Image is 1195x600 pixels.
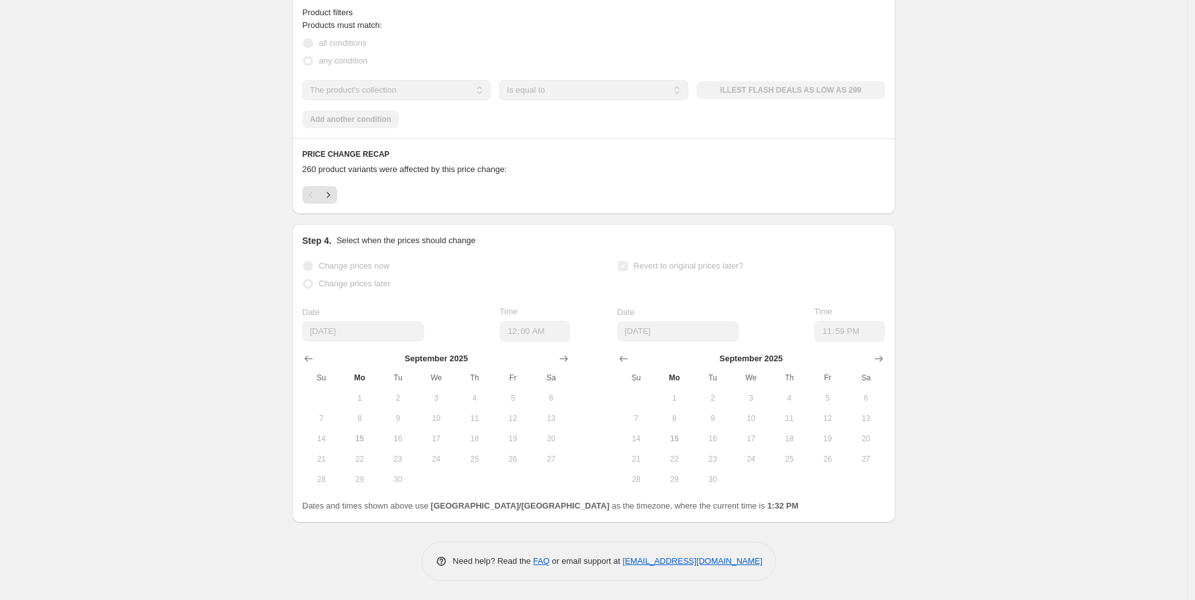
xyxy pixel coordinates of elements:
span: 9 [384,413,412,423]
span: 8 [345,413,373,423]
button: Sunday September 28 2025 [617,469,655,490]
button: Saturday September 20 2025 [847,429,885,449]
span: 1 [345,393,373,403]
span: 29 [660,474,688,484]
button: Tuesday September 30 2025 [379,469,417,490]
button: Tuesday September 23 2025 [379,449,417,469]
button: Thursday September 18 2025 [455,429,493,449]
span: 12 [813,413,841,423]
th: Sunday [617,368,655,388]
button: Saturday September 6 2025 [532,388,570,408]
input: 12:00 [814,321,885,342]
span: 2 [384,393,412,403]
span: 2 [698,393,726,403]
a: FAQ [533,556,550,566]
th: Monday [340,368,378,388]
button: Saturday September 27 2025 [532,449,570,469]
span: 23 [384,454,412,464]
span: 26 [813,454,841,464]
th: Sunday [302,368,340,388]
span: Change prices now [319,261,389,270]
button: Sunday September 28 2025 [302,469,340,490]
button: Next [319,186,337,204]
span: We [737,373,765,383]
button: Today Monday September 15 2025 [655,429,693,449]
button: Monday September 8 2025 [340,408,378,429]
button: Tuesday September 9 2025 [693,408,731,429]
button: Friday September 26 2025 [808,449,846,469]
h2: Step 4. [302,234,331,247]
span: 14 [307,434,335,444]
button: Thursday September 4 2025 [455,388,493,408]
span: 27 [537,454,565,464]
button: Sunday September 7 2025 [302,408,340,429]
b: 1:32 PM [767,501,798,510]
button: Tuesday September 23 2025 [693,449,731,469]
th: Friday [494,368,532,388]
p: Select when the prices should change [337,234,476,247]
button: Wednesday September 10 2025 [732,408,770,429]
span: 17 [737,434,765,444]
input: 9/15/2025 [302,321,424,342]
button: Wednesday September 3 2025 [417,388,455,408]
div: Product filters [302,6,885,19]
span: 21 [622,454,650,464]
button: Tuesday September 2 2025 [693,388,731,408]
span: Th [775,373,803,383]
button: Show next month, October 2025 [870,350,888,368]
button: Monday September 29 2025 [655,469,693,490]
span: 7 [622,413,650,423]
button: Friday September 5 2025 [494,388,532,408]
button: Wednesday September 3 2025 [732,388,770,408]
span: Su [307,373,335,383]
span: Sa [852,373,880,383]
button: Monday September 1 2025 [340,388,378,408]
button: Monday September 22 2025 [655,449,693,469]
th: Saturday [847,368,885,388]
span: Sa [537,373,565,383]
button: Tuesday September 30 2025 [693,469,731,490]
span: all conditions [319,38,366,48]
button: Sunday September 21 2025 [617,449,655,469]
button: Wednesday September 17 2025 [417,429,455,449]
span: Mo [660,373,688,383]
button: Sunday September 7 2025 [617,408,655,429]
span: 3 [737,393,765,403]
span: Date [617,307,634,317]
button: Thursday September 11 2025 [455,408,493,429]
a: [EMAIL_ADDRESS][DOMAIN_NAME] [623,556,763,566]
button: Thursday September 25 2025 [770,449,808,469]
button: Wednesday September 24 2025 [417,449,455,469]
button: Friday September 26 2025 [494,449,532,469]
span: 7 [307,413,335,423]
button: Saturday September 27 2025 [847,449,885,469]
button: Monday September 29 2025 [340,469,378,490]
span: Dates and times shown above use as the timezone, where the current time is [302,501,799,510]
button: Thursday September 11 2025 [770,408,808,429]
span: any condition [319,56,368,65]
span: 29 [345,474,373,484]
span: 21 [307,454,335,464]
span: 4 [775,393,803,403]
span: 19 [499,434,527,444]
button: Friday September 5 2025 [808,388,846,408]
span: 17 [422,434,450,444]
span: 18 [775,434,803,444]
th: Wednesday [732,368,770,388]
span: 11 [460,413,488,423]
button: Wednesday September 10 2025 [417,408,455,429]
span: 8 [660,413,688,423]
th: Wednesday [417,368,455,388]
span: 3 [422,393,450,403]
span: 15 [345,434,373,444]
button: Monday September 1 2025 [655,388,693,408]
span: 13 [537,413,565,423]
th: Monday [655,368,693,388]
span: 22 [660,454,688,464]
span: 26 [499,454,527,464]
span: or email support at [550,556,623,566]
input: 9/15/2025 [617,321,739,342]
span: 6 [537,393,565,403]
button: Wednesday September 17 2025 [732,429,770,449]
span: Th [460,373,488,383]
